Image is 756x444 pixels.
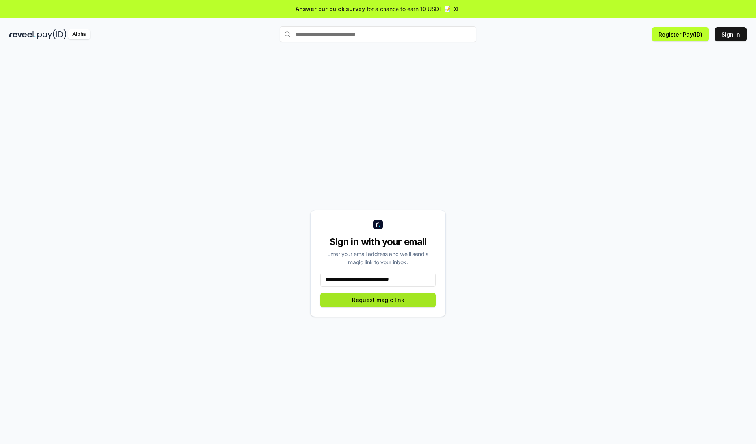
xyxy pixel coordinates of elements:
button: Sign In [715,27,747,41]
span: for a chance to earn 10 USDT 📝 [367,5,451,13]
img: reveel_dark [9,29,36,39]
img: logo_small [373,220,383,229]
div: Sign in with your email [320,236,436,248]
div: Enter your email address and we’ll send a magic link to your inbox. [320,250,436,266]
button: Register Pay(ID) [652,27,709,41]
button: Request magic link [320,293,436,307]
div: Alpha [68,29,90,39]
span: Answer our quick survey [296,5,365,13]
img: pay_id [37,29,67,39]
